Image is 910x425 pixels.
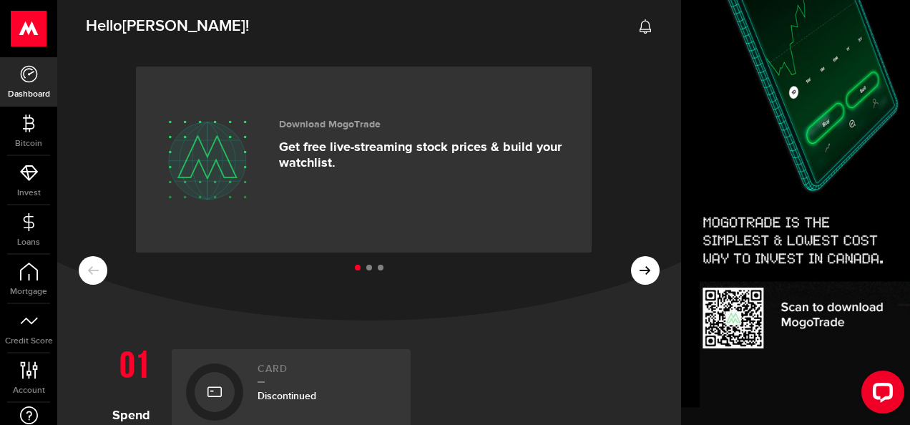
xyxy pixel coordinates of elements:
p: Get free live-streaming stock prices & build your watchlist. [279,140,570,171]
h2: Card [258,363,396,383]
span: Discontinued [258,390,316,402]
span: [PERSON_NAME] [122,16,245,36]
span: Hello ! [86,11,249,41]
h3: Download MogoTrade [279,119,570,131]
a: Download MogoTrade Get free live-streaming stock prices & build your watchlist. [136,67,592,253]
iframe: LiveChat chat widget [850,365,910,425]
